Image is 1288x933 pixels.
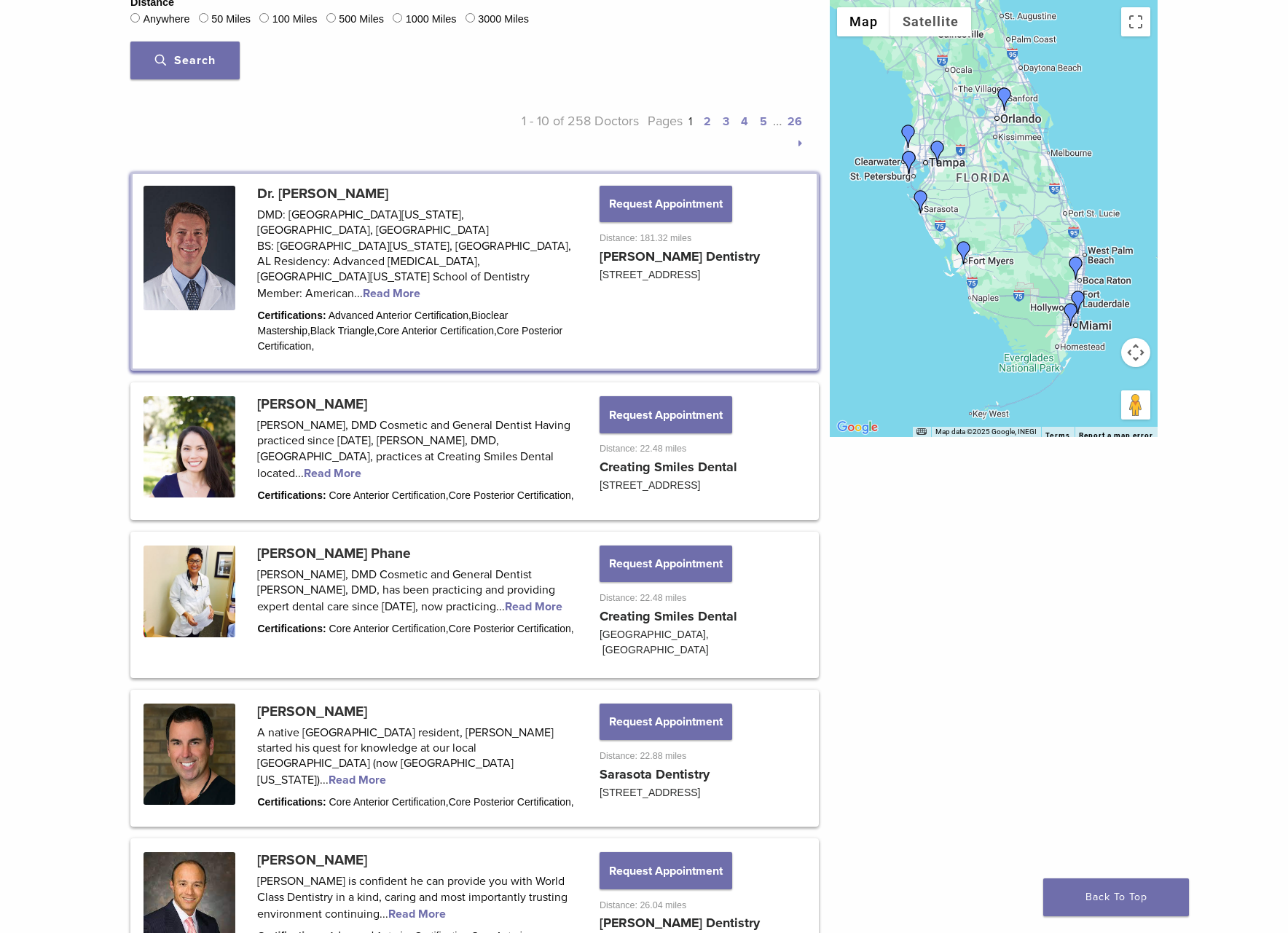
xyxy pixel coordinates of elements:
[993,87,1016,111] div: Dr. Mary Isaacs
[1067,291,1090,314] div: Dr. David Carroll
[600,186,732,222] button: Request Appointment
[898,151,921,174] div: Dr. Phong Phane
[760,114,767,129] a: 5
[952,241,975,264] div: Dr. Rachel Donovan
[833,418,881,437] img: Google
[788,114,802,129] a: 26
[272,12,318,28] label: 100 Miles
[600,546,732,582] button: Request Appointment
[600,852,732,889] button: Request Appointment
[478,12,529,28] label: 3000 Miles
[406,12,457,28] label: 1000 Miles
[773,113,782,129] span: …
[833,418,881,437] a: Open this area in Google Maps (opens a new window)
[469,110,639,154] p: 1 - 10 of 258 Doctors
[837,7,890,36] button: Show street map
[1045,431,1070,440] a: Terms (opens in new tab)
[916,427,927,437] button: Keyboard shortcuts
[1121,338,1150,367] button: Map camera controls
[926,141,949,164] div: Dr. Larry Saylor
[935,428,1037,436] span: Map data ©2025 Google, INEGI
[143,12,189,28] label: Anywhere
[897,125,920,148] div: Dr. Seema Amin
[1043,878,1189,916] a: Back To Top
[130,42,240,79] button: Search
[723,114,729,129] a: 3
[1059,303,1083,326] div: Dr. Lino Suarez
[890,7,971,36] button: Show satellite imagery
[600,704,732,740] button: Request Appointment
[1121,390,1150,420] button: Drag Pegman onto the map to open Street View
[339,12,384,28] label: 500 Miles
[704,114,711,129] a: 2
[639,110,809,154] p: Pages
[600,396,732,433] button: Request Appointment
[909,190,932,213] div: Dr. Hank Michael
[211,12,251,28] label: 50 Miles
[1121,7,1150,36] button: Toggle fullscreen view
[1079,431,1153,439] a: Report a map error
[1064,256,1088,280] div: Dr. Armando Ponte
[688,114,692,129] a: 1
[741,114,748,129] a: 4
[155,53,216,68] span: Search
